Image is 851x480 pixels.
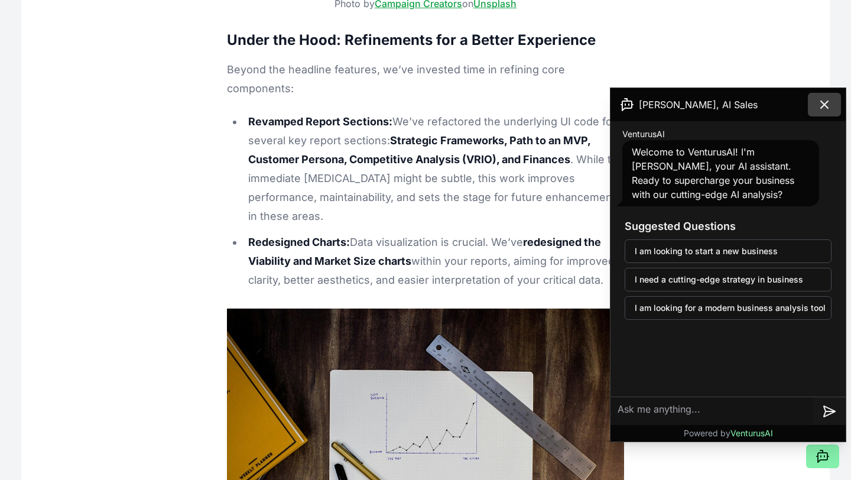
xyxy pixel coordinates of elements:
[227,30,624,51] h3: Under the Hood: Refinements for a Better Experience
[730,428,773,438] span: VenturusAI
[632,146,794,200] span: Welcome to VenturusAI! I'm [PERSON_NAME], your AI assistant. Ready to supercharge your business w...
[684,427,773,439] p: Powered by
[248,134,590,166] strong: Strategic Frameworks, Path to an MVP, Customer Persona, Competitive Analysis (VRIO), and Finances
[625,296,831,320] button: I am looking for a modern business analysis tool
[243,233,624,290] li: Data visualization is crucial. We’ve within your reports, aiming for improved clarity, better aes...
[625,218,831,235] h3: Suggested Questions
[227,60,624,98] p: Beyond the headline features, we’ve invested time in refining core components:
[248,236,601,267] strong: redesigned the Viability and Market Size charts
[625,268,831,291] button: I need a cutting-edge strategy in business
[243,112,624,226] li: We’ve refactored the underlying UI code for several key report sections: . While the immediate [M...
[622,128,665,140] span: VenturusAI
[248,115,392,128] strong: Revamped Report Sections:
[248,236,350,248] strong: Redesigned Charts:
[639,98,758,112] span: [PERSON_NAME], AI Sales
[625,239,831,263] button: I am looking to start a new business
